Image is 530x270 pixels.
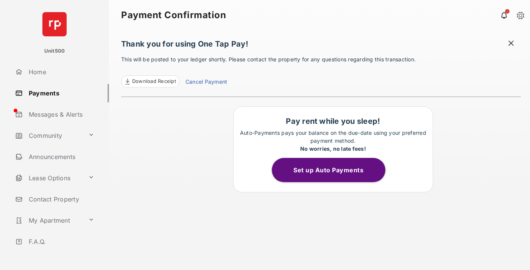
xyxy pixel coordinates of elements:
a: F.A.Q. [12,233,109,251]
a: Lease Options [12,169,85,187]
span: Download Receipt [132,78,176,85]
p: Auto-Payments pays your balance on the due-date using your preferred payment method. [237,129,429,153]
img: svg+xml;base64,PHN2ZyB4bWxucz0iaHR0cDovL3d3dy53My5vcmcvMjAwMC9zdmciIHdpZHRoPSI2NCIgaGVpZ2h0PSI2NC... [42,12,67,36]
a: Set up Auto Payments [272,166,394,174]
a: Messages & Alerts [12,105,109,123]
a: Contact Property [12,190,109,208]
h1: Pay rent while you sleep! [237,117,429,126]
a: Cancel Payment [185,78,227,87]
p: This will be posted to your ledger shortly. Please contact the property for any questions regardi... [121,55,521,87]
a: Community [12,126,85,145]
h1: Thank you for using One Tap Pay! [121,39,521,52]
a: My Apartment [12,211,85,229]
a: Download Receipt [121,75,179,87]
a: Announcements [12,148,109,166]
button: Set up Auto Payments [272,158,385,182]
a: Payments [12,84,109,102]
p: Unit500 [44,47,65,55]
strong: Payment Confirmation [121,11,226,20]
a: Home [12,63,109,81]
div: No worries, no late fees! [237,145,429,153]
